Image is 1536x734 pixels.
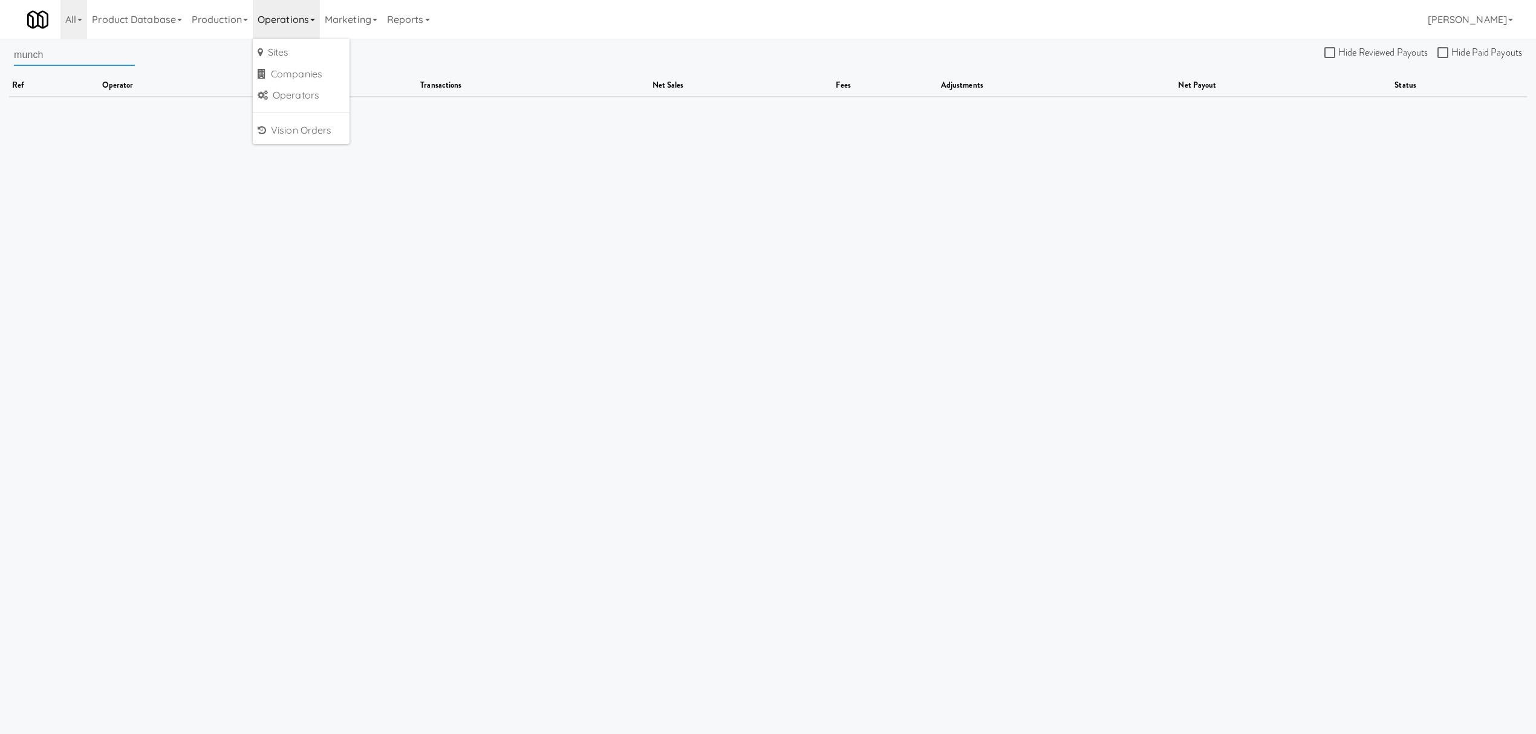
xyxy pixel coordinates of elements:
th: period [282,75,418,97]
img: Micromart [27,9,48,30]
th: net sales [649,75,833,97]
a: Sites [253,42,350,63]
input: Hide Paid Payouts [1437,48,1451,58]
th: net payout [1175,75,1391,97]
th: adjustments [938,75,1176,97]
label: Hide Reviewed Payouts [1324,44,1428,62]
label: Hide Paid Payouts [1437,44,1522,62]
input: Hide Reviewed Payouts [1324,48,1338,58]
th: ref [9,75,99,97]
th: fees [833,75,938,97]
th: transactions [417,75,649,97]
input: Search by operator [14,44,135,66]
th: operator [99,75,282,97]
a: Operators [253,85,350,106]
a: Companies [253,63,350,85]
a: Vision Orders [253,120,350,141]
th: status [1391,75,1527,97]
